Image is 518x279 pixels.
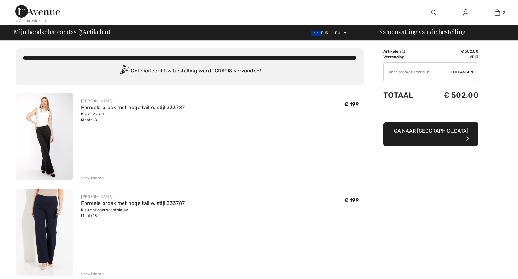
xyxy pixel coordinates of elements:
[383,49,403,53] font: Artikelen (
[80,25,83,36] font: 3
[15,5,60,18] img: 1ère Avenue
[394,128,468,134] font: Ga naar [GEOGRAPHIC_DATA]
[383,106,478,120] iframe: PayPal
[81,214,97,218] font: Maat: 18
[461,49,478,53] font: € 502,00
[463,9,468,16] img: Mijn gegevens
[344,101,359,107] font: € 199
[431,9,437,16] img: zoek op de website
[406,49,407,53] font: )
[16,189,73,276] img: Formele broek met hoge taille, stijl 233787
[458,9,473,17] a: Aanmelden
[482,9,513,16] a: 3
[470,55,478,59] font: Vrij
[15,18,48,23] font: < Verder winkelen
[83,27,110,36] font: Artikelen)
[383,122,478,146] button: Ga naar [GEOGRAPHIC_DATA]
[81,200,185,206] a: Formele broek met hoge taille, stijl 233787
[81,176,104,180] font: Verwijderen
[503,10,505,15] font: 3
[81,104,185,110] a: Formele broek met hoge taille, stijl 233787
[81,118,97,122] font: Maat: 18
[444,91,478,100] font: € 502,00
[335,31,340,35] font: EN
[344,197,359,203] font: € 199
[81,208,128,212] font: Kleur: Middernachtblauw
[81,195,113,199] font: [PERSON_NAME]
[321,31,329,35] font: EUR
[379,27,465,36] font: Samenvatting van de bestelling
[14,27,80,36] font: Mijn boodschappentas (
[164,68,261,74] font: Uw bestelling wordt GRATIS verzonden!
[16,93,73,180] img: Formele broek met hoge taille, stijl 233787
[384,63,451,82] input: Promotiecode
[403,49,406,53] font: 3
[81,99,113,103] font: [PERSON_NAME]
[383,55,404,59] font: Verzending
[118,65,131,77] img: Congratulation2.svg
[311,31,321,36] img: Euro
[495,9,500,16] img: Mijn tas
[451,70,473,74] font: Toepassen
[81,272,104,276] font: Verwijderen
[383,91,414,100] font: Totaal
[131,68,164,74] font: Gefeliciteerd!
[81,112,104,116] font: Kleur: Zwart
